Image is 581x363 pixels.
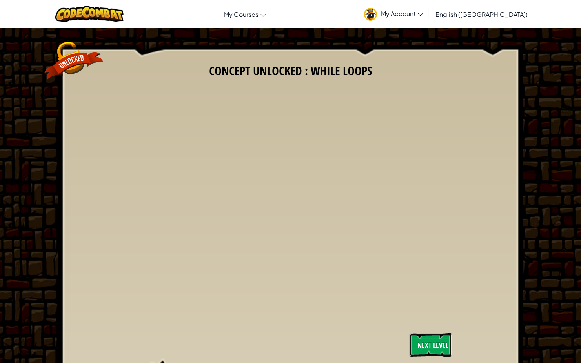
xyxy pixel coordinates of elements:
img: CodeCombat logo [55,6,124,22]
a: My Account [360,2,427,26]
a: English ([GEOGRAPHIC_DATA]) [432,4,532,25]
a: Next Level [410,333,452,357]
img: avatar [364,8,377,21]
span: English ([GEOGRAPHIC_DATA]) [435,10,528,18]
a: My Courses [220,4,270,25]
h3: Concept Unlocked : While Loops [64,62,517,80]
span: My Account [381,9,423,18]
span: My Courses [224,10,259,18]
img: unlocked_banner.png [44,42,103,81]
